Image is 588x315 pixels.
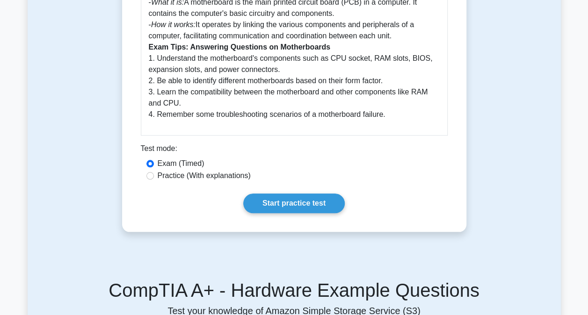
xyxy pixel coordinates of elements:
[158,170,251,181] label: Practice (With explanations)
[141,143,448,158] div: Test mode:
[243,193,345,213] a: Start practice test
[39,279,550,301] h5: CompTIA A+ - Hardware Example Questions
[149,43,331,51] b: Exam Tips: Answering Questions on Motherboards
[151,21,196,29] i: How it works:
[158,158,204,169] label: Exam (Timed)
